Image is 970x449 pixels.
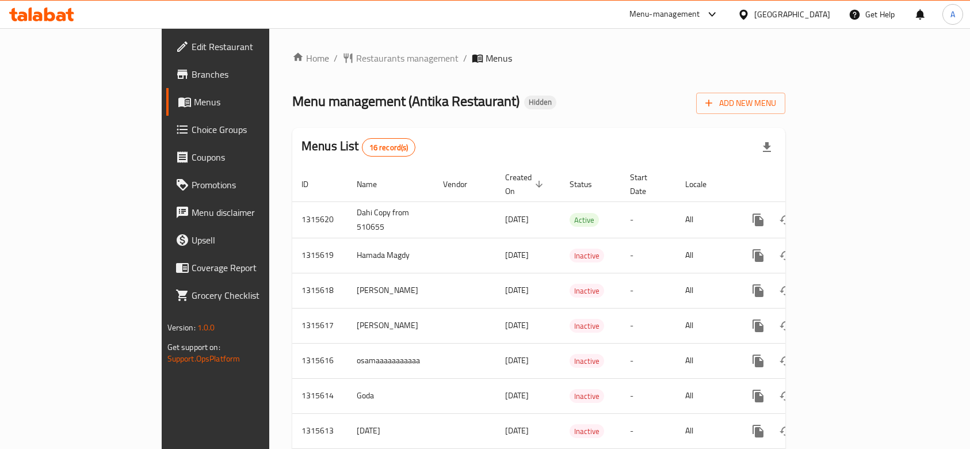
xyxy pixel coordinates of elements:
[342,51,459,65] a: Restaurants management
[505,318,529,333] span: [DATE]
[347,201,434,238] td: Dahi Copy from 510655
[676,238,735,273] td: All
[676,378,735,413] td: All
[772,206,800,234] button: Change Status
[676,413,735,448] td: All
[524,97,556,107] span: Hidden
[443,177,482,191] span: Vendor
[676,308,735,343] td: All
[167,320,196,335] span: Version:
[570,214,599,227] span: Active
[772,277,800,305] button: Change Status
[570,390,604,403] span: Inactive
[676,343,735,378] td: All
[347,343,434,378] td: osamaaaaaaaaaaa
[197,320,215,335] span: 1.0.0
[524,96,556,109] div: Hidden
[362,138,416,157] div: Total records count
[334,51,338,65] li: /
[772,382,800,410] button: Change Status
[676,201,735,238] td: All
[629,7,700,21] div: Menu-management
[301,177,323,191] span: ID
[772,347,800,375] button: Change Status
[621,201,676,238] td: -
[505,353,529,368] span: [DATE]
[301,138,415,157] h2: Menus List
[166,199,324,226] a: Menu disclaimer
[292,51,785,65] nav: breadcrumb
[356,51,459,65] span: Restaurants management
[192,150,315,164] span: Coupons
[744,242,772,269] button: more
[505,283,529,298] span: [DATE]
[676,273,735,308] td: All
[505,212,529,227] span: [DATE]
[166,88,324,116] a: Menus
[347,238,434,273] td: Hamada Magdy
[621,273,676,308] td: -
[167,351,240,366] a: Support.OpsPlatform
[685,177,721,191] span: Locale
[167,340,220,355] span: Get support on:
[166,116,324,143] a: Choice Groups
[621,238,676,273] td: -
[570,355,604,368] span: Inactive
[166,254,324,281] a: Coverage Report
[950,8,955,21] span: A
[192,40,315,54] span: Edit Restaurant
[753,134,781,161] div: Export file
[194,95,315,109] span: Menus
[570,319,604,333] span: Inactive
[505,423,529,438] span: [DATE]
[772,242,800,269] button: Change Status
[505,388,529,403] span: [DATE]
[166,33,324,60] a: Edit Restaurant
[705,96,776,111] span: Add New Menu
[192,261,315,275] span: Coverage Report
[744,382,772,410] button: more
[570,425,604,438] span: Inactive
[744,347,772,375] button: more
[505,248,529,262] span: [DATE]
[166,171,324,199] a: Promotions
[192,233,315,247] span: Upsell
[772,417,800,445] button: Change Status
[505,170,547,198] span: Created On
[621,378,676,413] td: -
[463,51,467,65] li: /
[735,167,864,202] th: Actions
[166,226,324,254] a: Upsell
[570,284,604,298] span: Inactive
[166,143,324,171] a: Coupons
[744,206,772,234] button: more
[347,413,434,448] td: [DATE]
[166,281,324,309] a: Grocery Checklist
[192,123,315,136] span: Choice Groups
[621,308,676,343] td: -
[347,308,434,343] td: [PERSON_NAME]
[486,51,512,65] span: Menus
[347,273,434,308] td: [PERSON_NAME]
[570,249,604,262] span: Inactive
[357,177,392,191] span: Name
[696,93,785,114] button: Add New Menu
[744,312,772,340] button: more
[570,177,607,191] span: Status
[192,206,315,219] span: Menu disclaimer
[292,88,520,114] span: Menu management ( Antika Restaurant )
[192,288,315,302] span: Grocery Checklist
[570,249,604,262] div: Inactive
[744,417,772,445] button: more
[166,60,324,88] a: Branches
[744,277,772,305] button: more
[621,413,676,448] td: -
[772,312,800,340] button: Change Status
[362,142,415,153] span: 16 record(s)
